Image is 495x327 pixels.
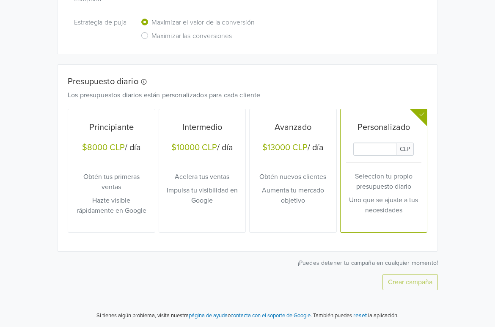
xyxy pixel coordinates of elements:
[165,185,240,206] p: Impulsa tu visibilidad en Google
[165,122,240,132] h5: Intermedio
[74,172,149,192] p: Obtén tus primeras ventas
[353,143,396,156] input: Daily Custom Budget
[250,109,336,232] button: Avanzado$13000 CLP/ díaObtén nuevos clientesAumenta tu mercado objetivo
[189,312,228,319] a: página de ayuda
[346,171,422,192] p: Seleccion tu propio presupuesto diario
[171,143,217,153] div: $10000 CLP
[165,143,240,154] h5: / día
[312,311,399,320] p: También puedes la aplicación.
[68,77,415,87] h5: Presupuesto diario
[74,19,128,27] h6: Estrategia de puja
[346,122,422,132] h5: Personalizado
[61,90,421,100] div: Los presupuestos diarios están personalizados para cada cliente
[159,109,246,232] button: Intermedio$10000 CLP/ díaAcelera tus ventasImpulsa tu visibilidad en Google
[353,311,367,320] button: reset
[74,143,149,154] h5: / día
[68,109,155,232] button: Principiante$8000 CLP/ díaObtén tus primeras ventasHazte visible rápidamente en Google
[74,122,149,132] h5: Principiante
[57,258,438,267] p: ¡Puedes detener tu campaña en cualquier momento!
[165,172,240,182] p: Acelera tus ventas
[96,312,312,320] p: Si tienes algún problema, visita nuestra o .
[74,195,149,216] p: Hazte visible rápidamente en Google
[151,19,255,27] h6: Maximizar el valor de la conversión
[346,195,422,215] p: Uno que se ajuste a tus necesidades
[262,143,308,153] div: $13000 CLP
[255,172,331,182] p: Obtén nuevos clientes
[255,122,331,132] h5: Avanzado
[255,143,331,154] h5: / día
[82,143,125,153] div: $8000 CLP
[341,109,427,232] button: PersonalizadoDaily Custom BudgetCLPSeleccion tu propio presupuesto diarioUno que se ajuste a tus ...
[396,143,414,156] span: CLP
[151,32,232,40] h6: Maximizar las conversiones
[255,185,331,206] p: Aumenta tu mercado objetivo
[231,312,311,319] a: contacta con el soporte de Google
